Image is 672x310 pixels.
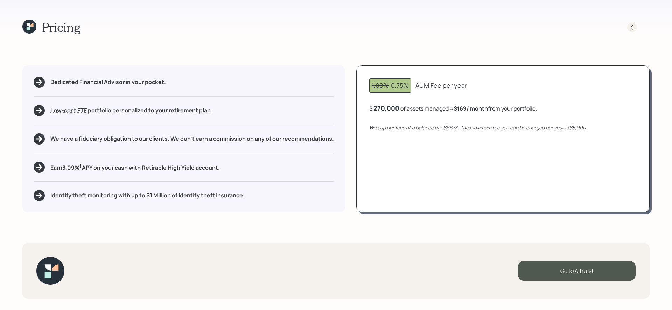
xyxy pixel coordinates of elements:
h5: Earn 3.09 % APY on your cash with Retirable High Yield account. [50,163,220,171]
div: Go to Altruist [518,261,636,281]
h1: Pricing [42,20,80,35]
div: 0.75% [372,81,409,90]
span: Low-cost ETF [50,106,87,114]
div: $ of assets managed ≈ from your portfolio . [369,104,537,113]
b: $169 / month [454,105,488,112]
h5: Identify theft monitoring with up to $1 Million of identity theft insurance. [50,192,245,199]
h5: portfolio personalized to your retirement plan. [50,107,212,114]
sup: † [79,163,82,169]
div: AUM Fee per year [415,81,467,90]
h5: We have a fiduciary obligation to our clients. We don't earn a commission on any of our recommend... [50,135,334,142]
i: We cap our fees at a balance of ~$667K. The maximum fee you can be charged per year is $5,000 [369,124,586,131]
span: 1.00% [372,81,389,90]
div: 270,000 [373,104,399,112]
iframe: Customer reviews powered by Trustpilot [73,251,162,303]
h5: Dedicated Financial Advisor in your pocket. [50,79,166,85]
